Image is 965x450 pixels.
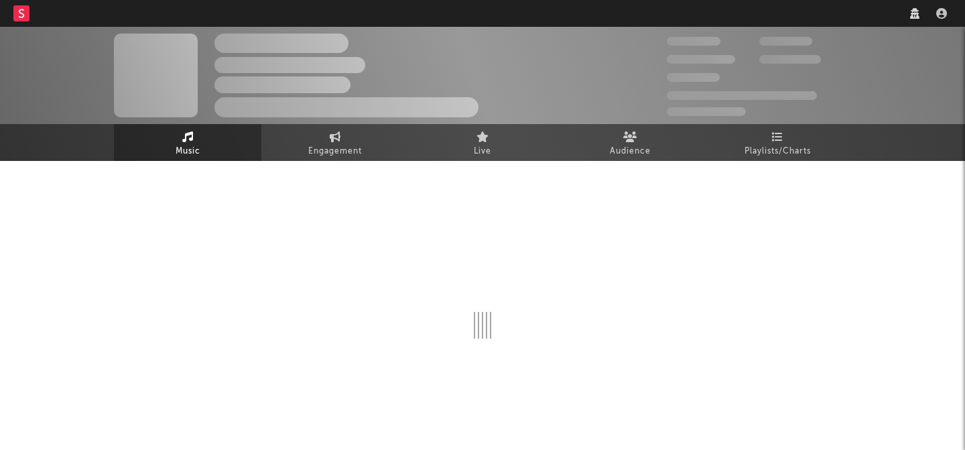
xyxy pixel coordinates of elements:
span: Music [176,144,200,160]
a: Live [409,124,556,161]
span: Jump Score: 85.0 [667,107,746,116]
span: Audience [610,144,651,160]
span: 1,000,000 [759,55,821,64]
a: Engagement [261,124,409,161]
span: Playlists/Charts [745,144,811,160]
a: Music [114,124,261,161]
span: 100,000 [759,37,812,46]
span: Engagement [308,144,362,160]
span: 100,000 [667,73,720,82]
a: Playlists/Charts [704,124,851,161]
span: 300,000 [667,37,720,46]
span: 50,000,000 [667,55,735,64]
a: Audience [556,124,704,161]
span: 50,000,000 Monthly Listeners [667,91,817,100]
span: Live [474,144,491,160]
